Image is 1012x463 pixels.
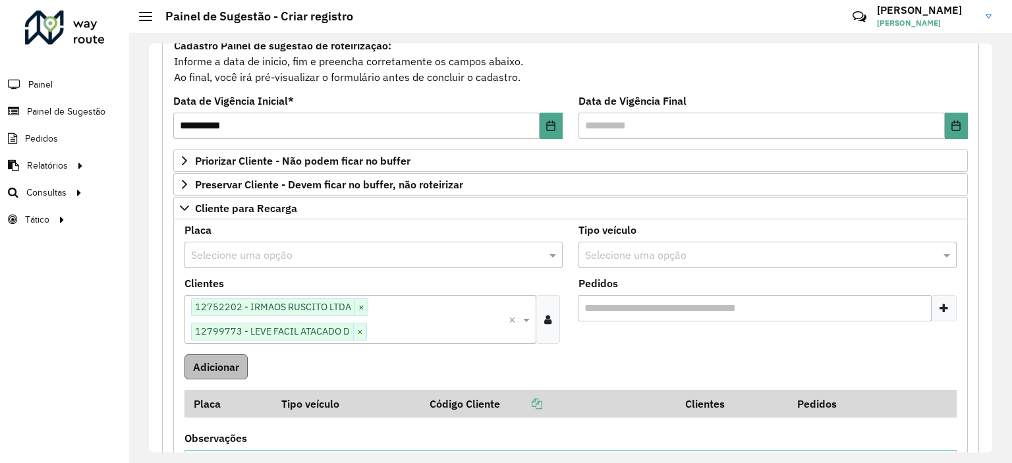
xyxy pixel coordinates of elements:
[27,105,105,119] span: Painel de Sugestão
[173,93,294,109] label: Data de Vigência Inicial
[540,113,563,139] button: Choose Date
[184,430,247,446] label: Observações
[25,132,58,146] span: Pedidos
[173,37,968,86] div: Informe a data de inicio, fim e preencha corretamente os campos abaixo. Ao final, você irá pré-vi...
[195,203,297,213] span: Cliente para Recarga
[28,78,53,92] span: Painel
[945,113,968,139] button: Choose Date
[195,155,410,166] span: Priorizar Cliente - Não podem ficar no buffer
[173,197,968,219] a: Cliente para Recarga
[578,275,618,291] label: Pedidos
[845,3,874,31] a: Contato Rápido
[421,390,676,418] th: Código Cliente
[184,354,248,379] button: Adicionar
[184,390,272,418] th: Placa
[152,9,353,24] h2: Painel de Sugestão - Criar registro
[192,299,354,315] span: 12752202 - IRMAOS RUSCITO LTDA
[26,186,67,200] span: Consultas
[353,324,366,340] span: ×
[509,312,520,327] span: Clear all
[173,173,968,196] a: Preservar Cliente - Devem ficar no buffer, não roteirizar
[184,275,224,291] label: Clientes
[27,159,68,173] span: Relatórios
[25,213,49,227] span: Tático
[354,300,368,315] span: ×
[578,93,687,109] label: Data de Vigência Final
[788,390,901,418] th: Pedidos
[173,150,968,172] a: Priorizar Cliente - Não podem ficar no buffer
[578,222,636,238] label: Tipo veículo
[877,17,976,29] span: [PERSON_NAME]
[174,39,391,52] strong: Cadastro Painel de sugestão de roteirização:
[500,397,542,410] a: Copiar
[195,179,463,190] span: Preservar Cliente - Devem ficar no buffer, não roteirizar
[272,390,420,418] th: Tipo veículo
[676,390,789,418] th: Clientes
[192,323,353,339] span: 12799773 - LEVE FACIL ATACADO D
[184,222,211,238] label: Placa
[877,4,976,16] h3: [PERSON_NAME]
